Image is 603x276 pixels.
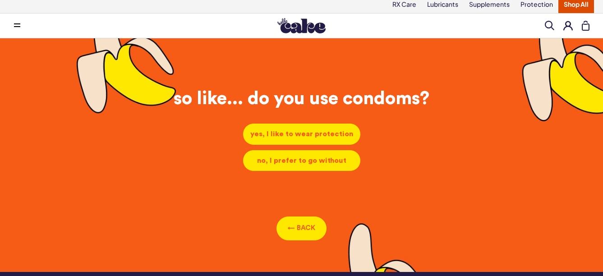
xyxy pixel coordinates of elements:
[277,18,326,33] img: Hello Cake
[250,129,353,139] div: yes, I like to wear protection
[276,216,327,240] button: ← BACK
[250,156,353,166] div: no, I prefer to go without
[75,88,528,110] div: so like... do you use condoms?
